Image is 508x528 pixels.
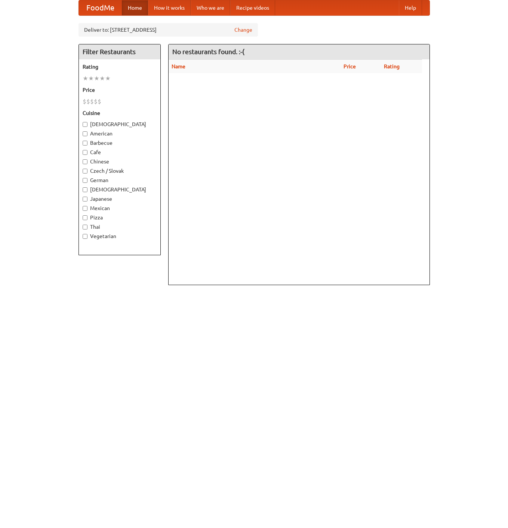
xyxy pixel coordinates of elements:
[83,215,87,220] input: Pizza
[83,176,157,184] label: German
[83,149,157,156] label: Cafe
[148,0,191,15] a: How it works
[83,204,157,212] label: Mexican
[83,225,87,229] input: Thai
[99,74,105,82] li: ★
[83,109,157,117] h5: Cuisine
[83,214,157,221] label: Pizza
[399,0,422,15] a: Help
[384,63,400,69] a: Rating
[83,187,87,192] input: [DEMOGRAPHIC_DATA]
[83,186,157,193] label: [DEMOGRAPHIC_DATA]
[83,130,157,137] label: American
[83,197,87,201] input: Japanese
[83,63,157,71] h5: Rating
[78,23,258,37] div: Deliver to: [STREET_ADDRESS]
[234,26,252,34] a: Change
[79,44,160,59] h4: Filter Restaurants
[83,234,87,239] input: Vegetarian
[83,74,88,82] li: ★
[94,97,98,106] li: $
[83,223,157,231] label: Thai
[83,206,87,211] input: Mexican
[122,0,148,15] a: Home
[90,97,94,106] li: $
[83,121,157,128] label: [DEMOGRAPHIC_DATA]
[83,232,157,240] label: Vegetarian
[83,150,87,155] input: Cafe
[83,141,87,146] input: Barbecue
[344,63,356,69] a: Price
[83,158,157,165] label: Chinese
[98,97,101,106] li: $
[191,0,230,15] a: Who we are
[94,74,99,82] li: ★
[105,74,111,82] li: ★
[83,167,157,175] label: Czech / Slovak
[86,97,90,106] li: $
[83,86,157,94] h5: Price
[230,0,275,15] a: Recipe videos
[83,169,87,174] input: Czech / Slovak
[83,159,87,164] input: Chinese
[88,74,94,82] li: ★
[172,63,185,69] a: Name
[83,139,157,147] label: Barbecue
[83,131,87,136] input: American
[83,178,87,183] input: German
[83,195,157,203] label: Japanese
[79,0,122,15] a: FoodMe
[83,97,86,106] li: $
[83,122,87,127] input: [DEMOGRAPHIC_DATA]
[172,48,244,55] ng-pluralize: No restaurants found. :-(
